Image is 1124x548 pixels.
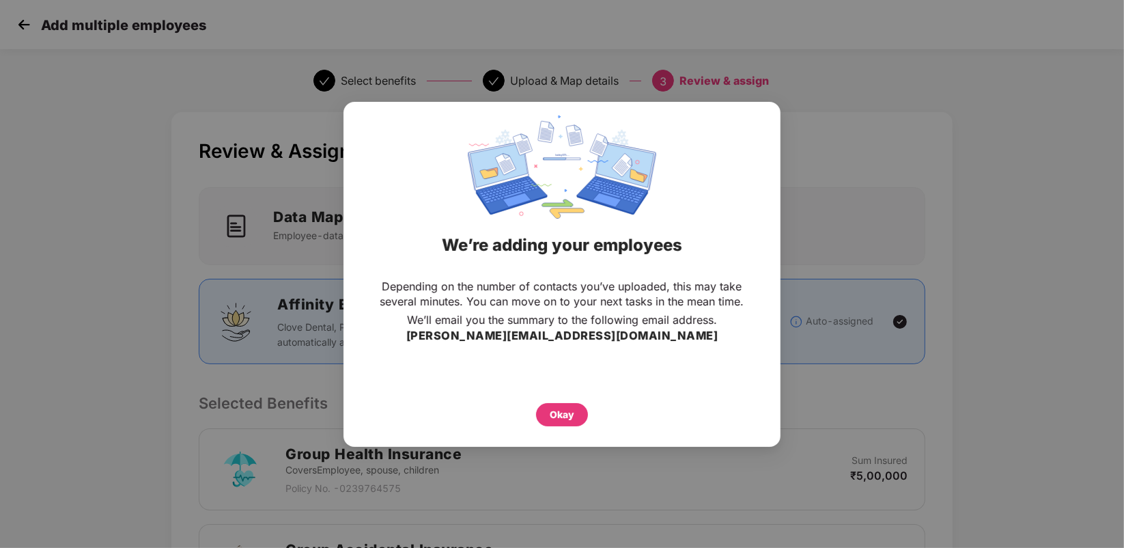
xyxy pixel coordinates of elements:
[361,219,763,272] div: We’re adding your employees
[371,279,753,309] p: Depending on the number of contacts you’ve uploaded, this may take several minutes. You can move ...
[468,115,656,219] img: svg+xml;base64,PHN2ZyBpZD0iRGF0YV9zeW5jaW5nIiB4bWxucz0iaHR0cDovL3d3dy53My5vcmcvMjAwMC9zdmciIHdpZH...
[406,327,718,345] h3: [PERSON_NAME][EMAIL_ADDRESS][DOMAIN_NAME]
[550,407,574,422] div: Okay
[407,312,717,327] p: We’ll email you the summary to the following email address.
